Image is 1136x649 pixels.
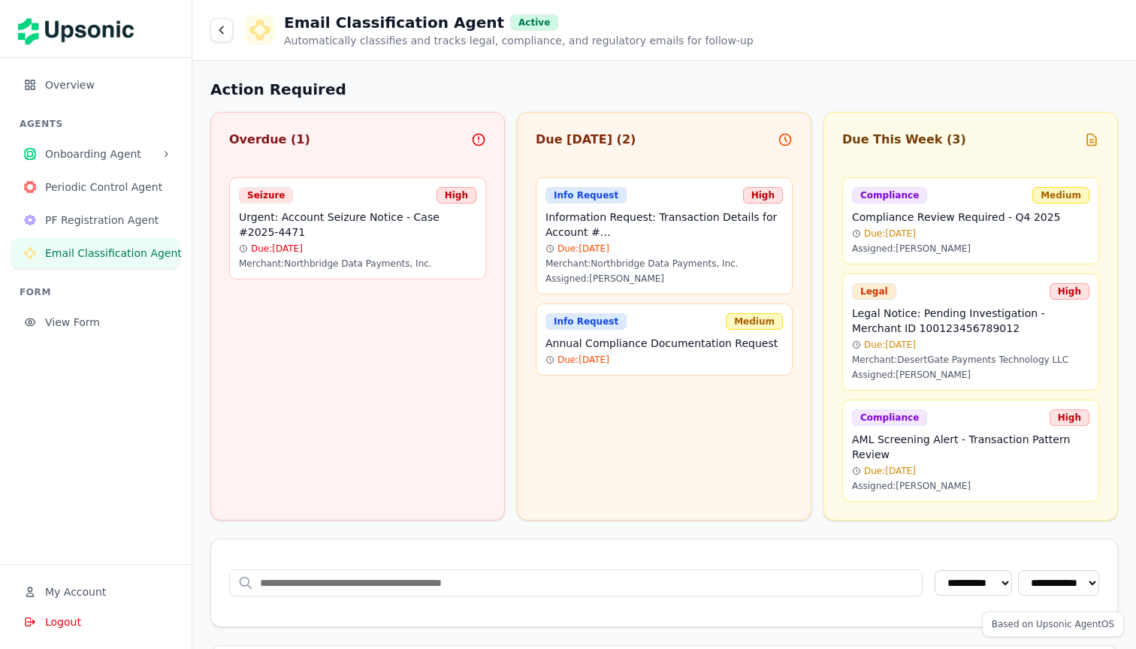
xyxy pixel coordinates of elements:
[842,131,966,149] div: Due This Week ( 3 )
[45,180,168,195] span: Periodic Control Agent
[45,77,168,92] span: Overview
[229,131,310,149] div: Overdue ( 1 )
[45,213,168,228] span: PF Registration Agent
[852,283,896,300] div: Legal
[239,187,293,204] div: Seizure
[12,172,180,202] button: Periodic Control Agent
[12,307,180,337] button: View Form
[852,210,1089,225] h4: Compliance Review Required - Q4 2025
[24,148,36,160] img: Onboarding Agent
[20,118,180,130] h3: AGENTS
[1050,409,1089,426] div: High
[20,286,180,298] h3: FORM
[545,187,627,204] div: Info Request
[852,369,1089,381] div: Assigned: [PERSON_NAME]
[852,187,927,204] div: Compliance
[545,258,783,270] div: Merchant: Northbridge Data Payments, Inc.
[864,228,916,240] span: Due: [DATE]
[45,315,168,330] span: View Form
[24,181,36,193] img: Periodic Control Agent
[284,12,504,33] h1: Email Classification Agent
[12,577,180,607] button: My Account
[12,607,180,637] button: Logout
[12,238,180,268] button: Email Classification Agent
[12,182,180,196] a: Periodic Control AgentPeriodic Control Agent
[45,146,156,161] span: Onboarding Agent
[45,584,106,599] span: My Account
[864,465,916,477] span: Due: [DATE]
[852,306,1089,336] h4: Legal Notice: Pending Investigation - Merchant ID 100123456789012
[545,273,783,285] div: Assigned: [PERSON_NAME]
[1050,283,1089,300] div: High
[545,336,783,351] h4: Annual Compliance Documentation Request
[864,339,916,351] span: Due: [DATE]
[510,14,558,31] div: Active
[18,8,144,50] img: Upsonic
[249,20,270,41] img: Email Classification Agent
[743,187,783,204] div: High
[852,243,1089,255] div: Assigned: [PERSON_NAME]
[12,70,180,100] button: Overview
[1032,187,1089,204] div: Medium
[557,354,609,366] span: Due: [DATE]
[251,243,303,255] span: Due: [DATE]
[852,480,1089,492] div: Assigned: [PERSON_NAME]
[12,205,180,235] button: PF Registration Agent
[45,614,81,629] span: Logout
[12,248,180,262] a: Email Classification AgentEmail Classification Agent
[12,80,180,94] a: Overview
[24,214,36,226] img: PF Registration Agent
[12,215,180,229] a: PF Registration AgentPF Registration Agent
[210,79,1118,100] h2: Action Required
[536,131,636,149] div: Due [DATE] ( 2 )
[284,33,754,48] p: Automatically classifies and tracks legal, compliance, and regulatory emails for follow-up
[852,432,1089,462] h4: AML Screening Alert - Transaction Pattern Review
[12,139,180,169] button: Onboarding Agent
[852,354,1089,366] div: Merchant: DesertGate Payments Technology LLC
[12,317,180,331] a: View Form
[45,246,182,261] span: Email Classification Agent
[726,313,783,330] div: Medium
[852,409,927,426] div: Compliance
[12,587,180,601] a: My Account
[239,258,476,270] div: Merchant: Northbridge Data Payments, Inc.
[437,187,476,204] div: High
[545,313,627,330] div: Info Request
[557,243,609,255] span: Due: [DATE]
[545,210,783,240] h4: Information Request: Transaction Details for Account #[US_EMPLOYER_IDENTIFICATION_NUMBER]
[239,210,476,240] h4: Urgent: Account Seizure Notice - Case #2025-4471
[24,247,36,259] img: Email Classification Agent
